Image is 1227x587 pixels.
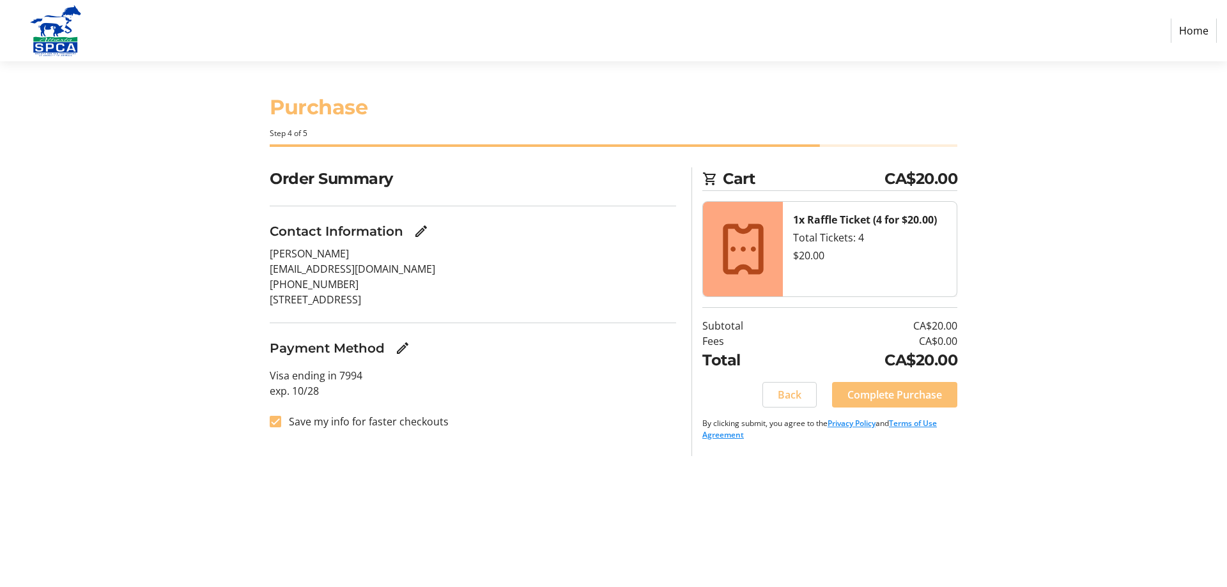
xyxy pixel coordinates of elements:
[270,222,403,241] h3: Contact Information
[270,277,676,292] p: [PHONE_NUMBER]
[828,418,876,429] a: Privacy Policy
[270,92,957,123] h1: Purchase
[270,128,957,139] div: Step 4 of 5
[778,387,801,402] span: Back
[270,368,676,399] p: Visa ending in 7994 exp. 10/28
[723,167,884,190] span: Cart
[794,318,957,333] td: CA$20.00
[847,387,942,402] span: Complete Purchase
[270,261,676,277] p: [EMAIL_ADDRESS][DOMAIN_NAME]
[702,318,794,333] td: Subtotal
[270,167,676,190] h2: Order Summary
[702,333,794,349] td: Fees
[793,248,946,263] div: $20.00
[702,349,794,372] td: Total
[270,246,676,261] p: [PERSON_NAME]
[270,292,676,307] p: [STREET_ADDRESS]
[832,382,957,408] button: Complete Purchase
[408,218,434,244] button: Edit Contact Information
[793,213,937,227] strong: 1x Raffle Ticket (4 for $20.00)
[702,418,937,440] a: Terms of Use Agreement
[10,5,101,56] img: Alberta SPCA's Logo
[762,382,817,408] button: Back
[702,418,957,441] p: By clicking submit, you agree to the and
[390,335,415,361] button: Edit Payment Method
[884,167,957,190] span: CA$20.00
[1171,19,1217,43] a: Home
[793,230,946,245] div: Total Tickets: 4
[281,414,449,429] label: Save my info for faster checkouts
[794,349,957,372] td: CA$20.00
[270,339,385,358] h3: Payment Method
[794,333,957,349] td: CA$0.00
